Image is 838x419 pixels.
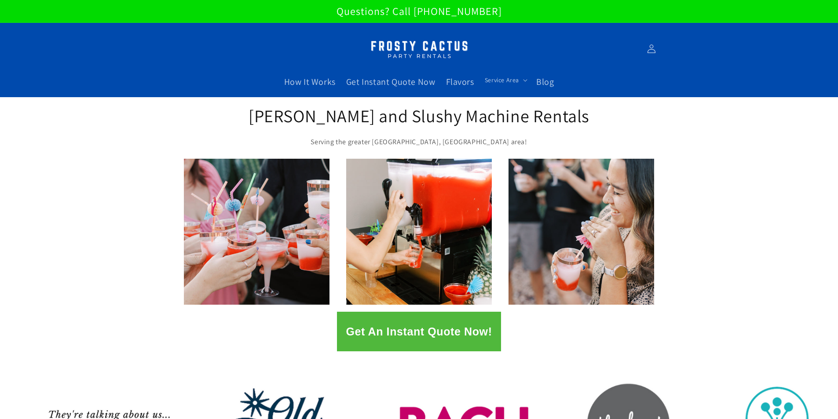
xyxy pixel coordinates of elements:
span: Blog [536,76,554,87]
span: Flavors [446,76,474,87]
span: Service Area [485,76,519,84]
a: Flavors [441,71,479,93]
span: How It Works [284,76,336,87]
a: Get Instant Quote Now [341,71,441,93]
span: Get Instant Quote Now [346,76,435,87]
a: How It Works [279,71,341,93]
img: Margarita Machine Rental in Scottsdale, Phoenix, Tempe, Chandler, Gilbert, Mesa and Maricopa [364,35,474,63]
p: Serving the greater [GEOGRAPHIC_DATA], [GEOGRAPHIC_DATA] area! [248,136,591,149]
h2: [PERSON_NAME] and Slushy Machine Rentals [248,104,591,127]
summary: Service Area [479,71,531,89]
a: Blog [531,71,559,93]
button: Get An Instant Quote Now! [337,312,501,351]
